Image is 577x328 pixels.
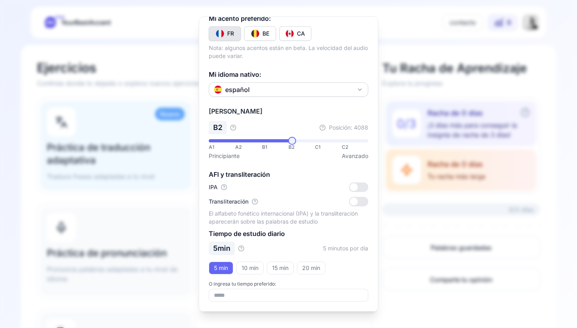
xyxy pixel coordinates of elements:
[315,144,341,150] div: C1
[209,262,233,274] button: 5 min
[227,30,234,38] div: FR
[267,262,294,274] button: 15 min
[209,121,227,134] div: B2
[236,262,264,274] button: 10 min
[209,26,241,41] button: Toggle fr-FR
[209,198,248,206] span: Transliteración
[297,262,325,274] button: 20 min
[209,14,271,22] label: Mi acento preferido:
[209,210,368,226] p: El alfabeto fonético internacional (IPA) y la transliteración aparecerán sobre las palabras de es...
[209,44,368,60] p: Nota: algunos acentos están en beta. La velocidad del audio puede variar.
[288,144,315,150] div: B2
[209,230,285,238] label: Tiempo de estudio diario
[216,30,224,38] img: fr
[286,30,294,38] img: ca
[209,144,235,150] div: A1
[342,144,368,150] div: C2
[209,281,368,287] label: O ingresa tu tiempo preferido:
[342,152,368,160] span: Avanzado
[251,30,259,38] img: be
[214,86,222,94] img: es
[209,170,270,178] label: AFI y transliteración
[209,152,240,160] span: Principiante
[235,144,262,150] div: A2
[279,26,311,41] button: Toggle fr-CA
[209,242,235,255] div: 5 min
[323,244,368,252] span: 5 minutos por día
[297,30,305,38] div: CA
[244,26,276,41] button: Toggle fr-BE
[214,85,250,94] div: español
[329,124,368,132] span: Posición: 4088
[209,183,218,191] span: IPA
[262,30,269,38] div: BE
[262,144,288,150] div: B1
[209,106,368,116] h3: [PERSON_NAME]
[209,70,261,79] label: Mi idioma nativo:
